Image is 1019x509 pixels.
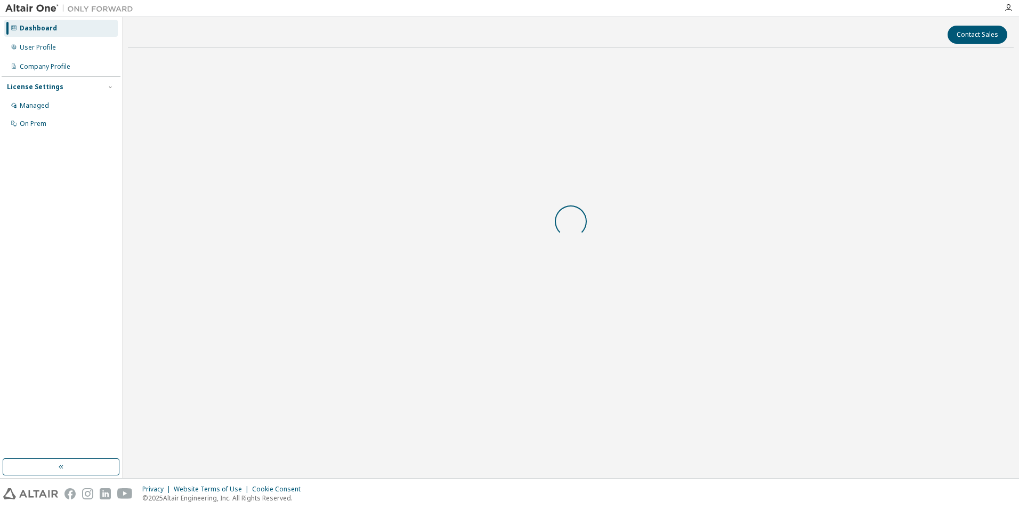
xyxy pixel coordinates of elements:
div: Website Terms of Use [174,485,252,494]
img: Altair One [5,3,139,14]
div: Dashboard [20,24,57,33]
div: Cookie Consent [252,485,307,494]
div: Privacy [142,485,174,494]
div: On Prem [20,120,46,128]
img: facebook.svg [64,488,76,499]
button: Contact Sales [948,26,1007,44]
img: linkedin.svg [100,488,111,499]
div: User Profile [20,43,56,52]
div: License Settings [7,83,63,91]
div: Company Profile [20,62,70,71]
img: youtube.svg [117,488,133,499]
img: altair_logo.svg [3,488,58,499]
div: Managed [20,101,49,110]
p: © 2025 Altair Engineering, Inc. All Rights Reserved. [142,494,307,503]
img: instagram.svg [82,488,93,499]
